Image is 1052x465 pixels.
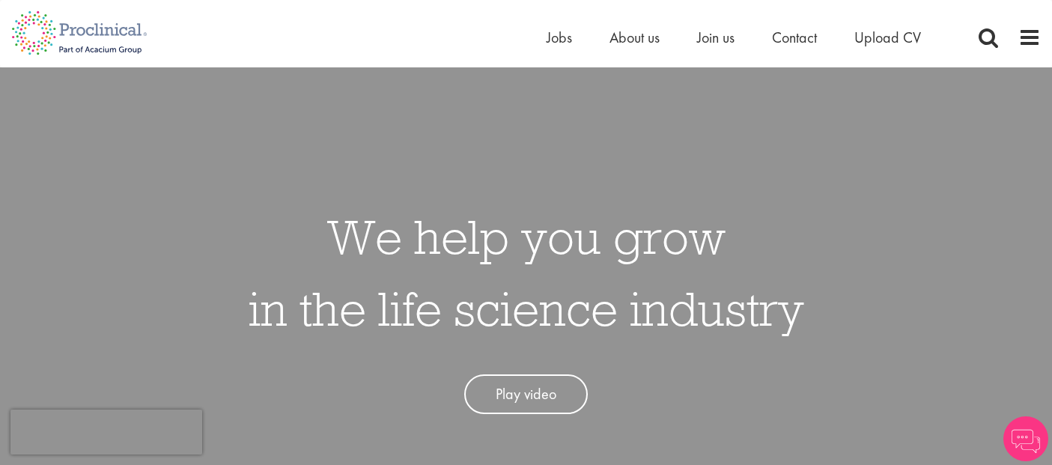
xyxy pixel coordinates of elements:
[697,28,735,47] a: Join us
[547,28,572,47] a: Jobs
[1003,416,1048,461] img: Chatbot
[609,28,660,47] a: About us
[249,201,804,344] h1: We help you grow in the life science industry
[854,28,921,47] a: Upload CV
[772,28,817,47] a: Contact
[464,374,588,414] a: Play video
